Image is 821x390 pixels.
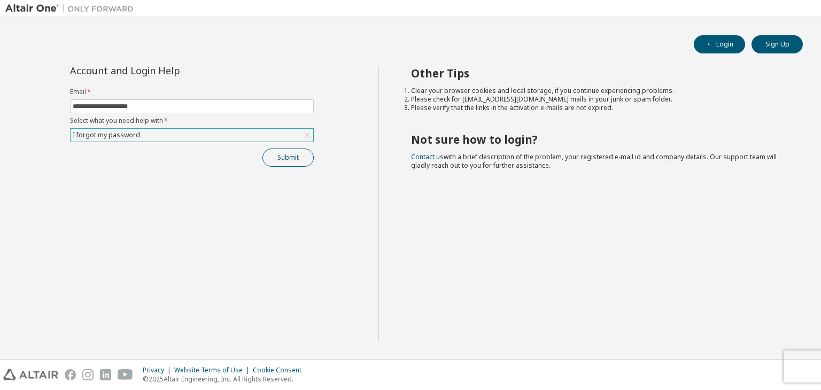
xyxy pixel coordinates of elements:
button: Login [694,35,745,53]
h2: Not sure how to login? [411,132,784,146]
a: Contact us [411,152,444,161]
div: Privacy [143,366,174,375]
img: youtube.svg [118,369,133,380]
img: linkedin.svg [100,369,111,380]
h2: Other Tips [411,66,784,80]
img: instagram.svg [82,369,94,380]
button: Submit [262,149,314,167]
li: Please check for [EMAIL_ADDRESS][DOMAIN_NAME] mails in your junk or spam folder. [411,95,784,104]
div: I forgot my password [71,129,313,142]
img: Altair One [5,3,139,14]
span: with a brief description of the problem, your registered e-mail id and company details. Our suppo... [411,152,777,170]
label: Select what you need help with [70,116,314,125]
div: Account and Login Help [70,66,265,75]
p: © 2025 Altair Engineering, Inc. All Rights Reserved. [143,375,308,384]
div: I forgot my password [71,129,142,141]
img: altair_logo.svg [3,369,58,380]
label: Email [70,88,314,96]
div: Website Terms of Use [174,366,253,375]
button: Sign Up [752,35,803,53]
div: Cookie Consent [253,366,308,375]
li: Please verify that the links in the activation e-mails are not expired. [411,104,784,112]
img: facebook.svg [65,369,76,380]
li: Clear your browser cookies and local storage, if you continue experiencing problems. [411,87,784,95]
